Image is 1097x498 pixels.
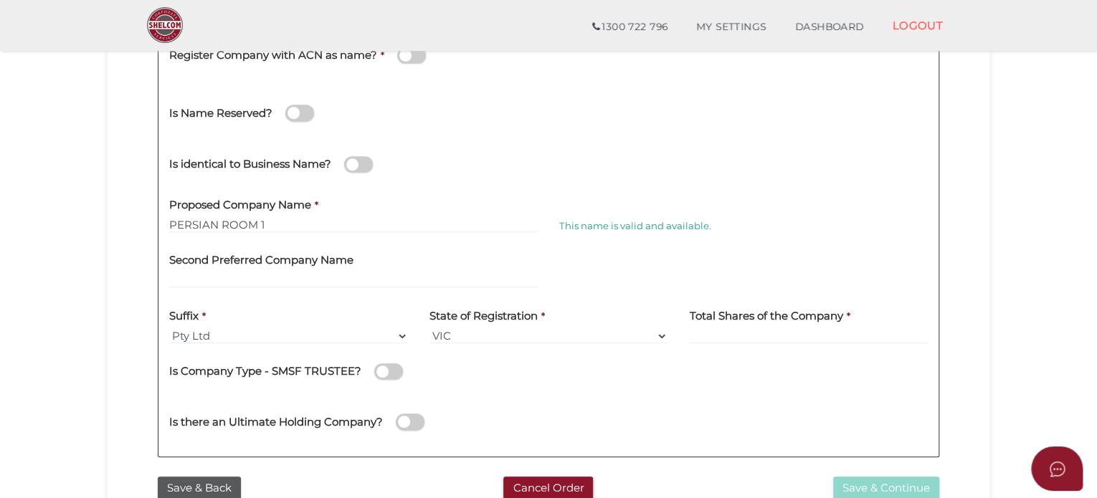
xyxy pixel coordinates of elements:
a: 1300 722 796 [578,13,682,42]
a: DASHBOARD [781,13,878,42]
h4: State of Registration [429,310,538,322]
a: MY SETTINGS [682,13,781,42]
h4: Second Preferred Company Name [169,254,353,267]
h4: Is there an Ultimate Holding Company? [169,416,383,428]
h4: Is Name Reserved? [169,107,272,120]
h4: Is identical to Business Name? [169,158,331,171]
button: Open asap [1031,446,1083,491]
h4: Register Company with ACN as name? [169,49,377,62]
h4: Total Shares of the Company [689,310,842,322]
span: This name is valid and available. [559,220,711,231]
h4: Is Company Type - SMSF TRUSTEE? [169,365,361,378]
h4: Suffix [169,310,199,322]
h4: Proposed Company Name [169,199,311,211]
a: LOGOUT [878,11,957,40]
